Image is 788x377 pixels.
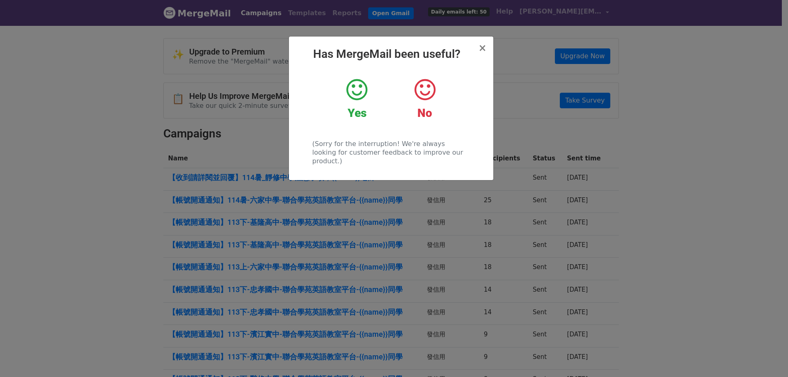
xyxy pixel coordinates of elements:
[348,106,367,120] strong: Yes
[295,47,487,61] h2: Has MergeMail been useful?
[478,42,486,54] span: ×
[397,78,452,120] a: No
[417,106,432,120] strong: No
[478,43,486,53] button: Close
[312,139,470,165] p: (Sorry for the interruption! We're always looking for customer feedback to improve our product.)
[329,78,385,120] a: Yes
